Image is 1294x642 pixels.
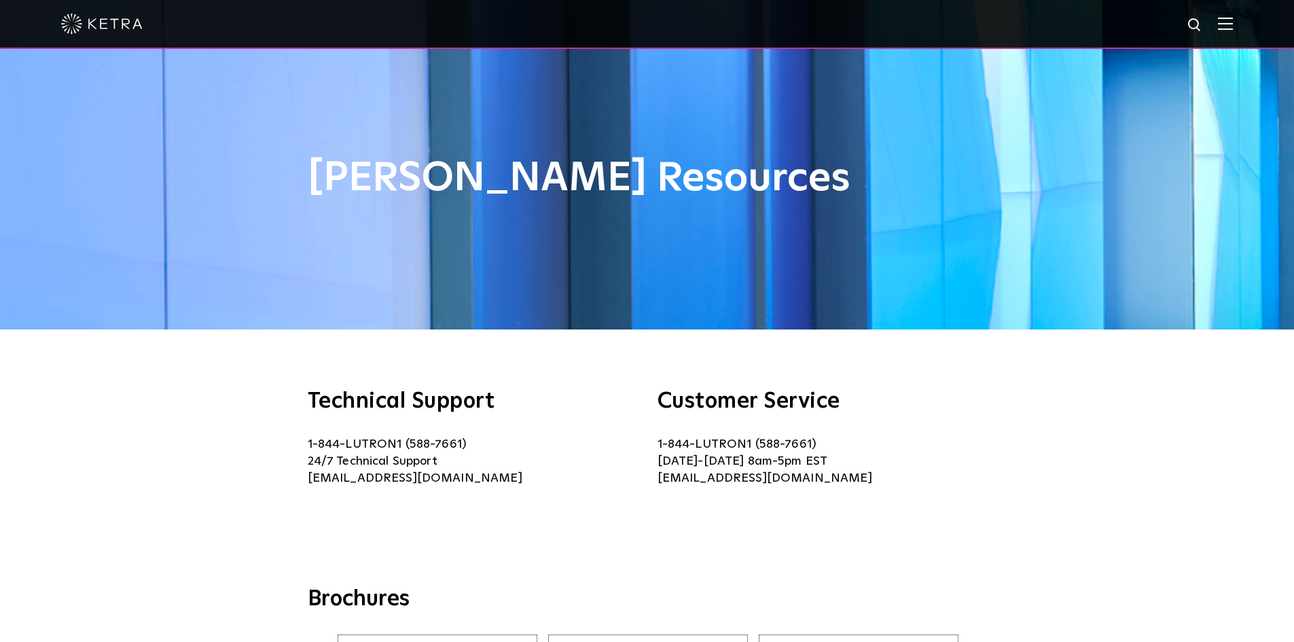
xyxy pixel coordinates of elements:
[1218,17,1233,30] img: Hamburger%20Nav.svg
[658,436,987,487] p: 1-844-LUTRON1 (588-7661) [DATE]-[DATE] 8am-5pm EST [EMAIL_ADDRESS][DOMAIN_NAME]
[308,436,637,487] p: 1-844-LUTRON1 (588-7661) 24/7 Technical Support
[1187,17,1204,34] img: search icon
[308,156,987,201] h1: [PERSON_NAME] Resources
[61,14,143,34] img: ketra-logo-2019-white
[308,472,522,484] a: [EMAIL_ADDRESS][DOMAIN_NAME]
[658,391,987,412] h3: Customer Service
[308,391,637,412] h3: Technical Support
[308,586,987,614] h3: Brochures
